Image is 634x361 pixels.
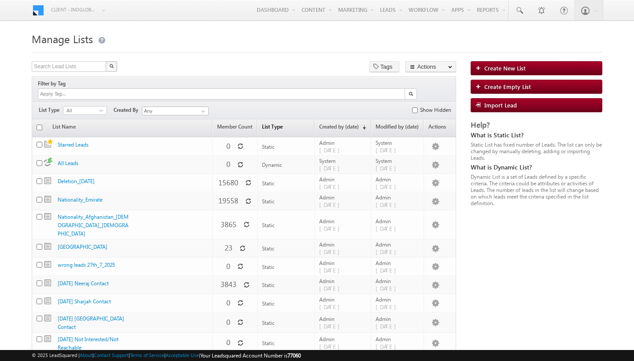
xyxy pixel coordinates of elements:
div: What is Dynamic List? [471,163,602,171]
span: [DATE] [376,322,401,330]
span: System [376,140,420,146]
span: [DATE] [319,183,344,190]
span: Admin [319,140,367,146]
span: Static [262,264,275,270]
span: [DATE] [319,225,344,232]
span: Static [262,282,275,288]
a: [DATE] Neeraj Contact [58,280,109,287]
span: [DATE] [319,266,344,274]
a: About [80,352,92,358]
a: List Type [258,120,314,137]
span: [DATE] [319,164,344,172]
span: 0 [226,317,230,327]
span: Admin [319,241,367,248]
div: Static List has fixed number of Leads. The list can only be changed by manually deleting, adding ... [471,141,602,161]
span: 3843 [221,279,236,289]
span: Static [44,335,51,342]
a: Member Count [213,120,257,137]
span: Admin [319,194,367,201]
span: Manage Lists [32,32,93,46]
span: Static [262,180,275,187]
span: Static [44,315,51,321]
span: Admin [376,316,420,322]
span: [DATE] [319,343,344,350]
span: [DATE] [376,183,401,190]
span: [DATE] [376,201,401,208]
span: Static [262,245,275,252]
a: Deletion_[DATE] [58,178,95,184]
span: Admin [376,176,420,183]
span: [DATE] [319,146,344,154]
span: Dynamic [262,162,282,168]
div: What is Static List? [471,131,602,139]
span: [DATE] [319,322,344,330]
span: Static [262,320,275,326]
img: Search [109,64,114,68]
input: Check all records [37,125,42,130]
a: wrong leads 27th_7_2025 [58,262,115,268]
span: Admin [319,296,367,303]
a: Terms of Service [130,352,164,358]
span: select [100,108,107,112]
a: [DATE] [GEOGRAPHIC_DATA] Contact [58,315,124,330]
span: (sorted descending) [359,124,366,131]
span: Import Lead [484,101,517,109]
span: Admin [376,336,420,343]
span: [DATE] [376,284,401,292]
a: List Name [48,120,80,137]
a: Nationality_Emirate [58,196,103,203]
span: Static [44,280,51,286]
a: Starred Leads [58,141,88,148]
img: Search [409,92,413,96]
span: Static [44,298,51,304]
span: All [63,107,100,114]
a: [DATE] Sharjah Contact [58,298,111,305]
span: Admin [319,336,367,343]
span: [DATE] [376,266,401,274]
img: add_icon.png [475,84,484,89]
span: [DATE] [376,248,401,255]
span: [DATE] [376,146,401,154]
span: System [376,158,420,164]
span: Admin [376,241,420,248]
span: [DATE] [319,201,344,208]
span: Static [44,196,51,203]
span: 3865 [221,219,236,229]
span: Admin [376,278,420,284]
span: [DATE] [376,303,401,310]
img: import_icon.png [475,102,484,107]
span: Dynamic [44,158,53,166]
span: [DATE] [319,303,344,310]
span: System [319,158,367,164]
span: 0 [226,298,230,308]
span: Static [262,300,275,307]
a: Nationality_Afghanistan_[DEMOGRAPHIC_DATA]_[DEMOGRAPHIC_DATA] [58,214,129,237]
span: [DATE] [319,284,344,292]
span: Admin [376,260,420,266]
span: [DATE] [376,164,401,172]
a: Modified by (date) [371,120,423,137]
span: Admin [319,316,367,322]
span: Static [44,213,51,220]
span: Create Empty List [484,83,531,90]
span: 19558 [218,195,238,206]
a: Import Lead [471,98,602,112]
div: Dynamic List is a set of Leads defined by a specific criteria. The criteria could be attributes o... [471,173,602,206]
input: Apply Tag... [39,90,92,98]
span: 15680 [218,177,238,188]
span: Admin [319,176,367,183]
a: Show All Items [197,107,208,116]
span: © 2025 LeadSquared | | | | | [32,351,301,360]
span: [DATE] [319,248,344,255]
span: Client - indglobal1 (77060) [51,5,97,14]
span: Admin [319,260,367,266]
span: Create New List [484,64,526,72]
a: Created by (date)(sorted descending) [315,120,370,137]
span: [DATE] [376,225,401,232]
div: Filter by Tag [38,79,69,88]
span: Admin [319,278,367,284]
span: Static [44,138,54,147]
label: Show Hidden [420,106,451,114]
span: 77060 [288,352,301,359]
span: Created By [114,106,142,114]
